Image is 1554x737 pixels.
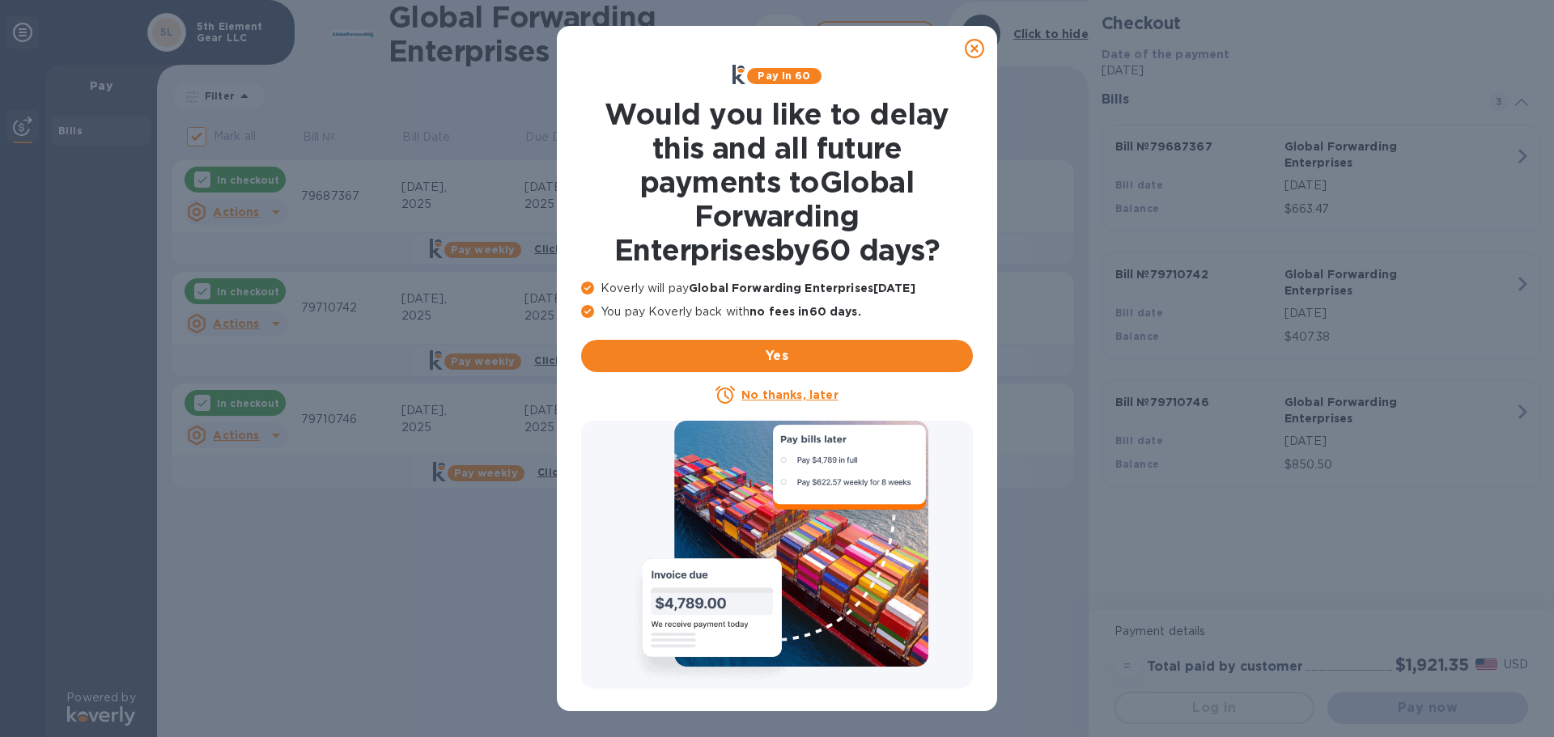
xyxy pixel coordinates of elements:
button: Yes [581,340,973,372]
u: No thanks, later [741,388,838,401]
b: no fees in 60 days . [749,305,860,318]
b: Global Forwarding Enterprises [DATE] [689,282,915,294]
p: You pay Koverly back with [581,303,973,320]
span: Yes [594,346,960,366]
p: Koverly will pay [581,280,973,297]
h1: Would you like to delay this and all future payments to Global Forwarding Enterprises by 60 days ? [581,97,973,267]
b: Pay in 60 [758,70,810,82]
